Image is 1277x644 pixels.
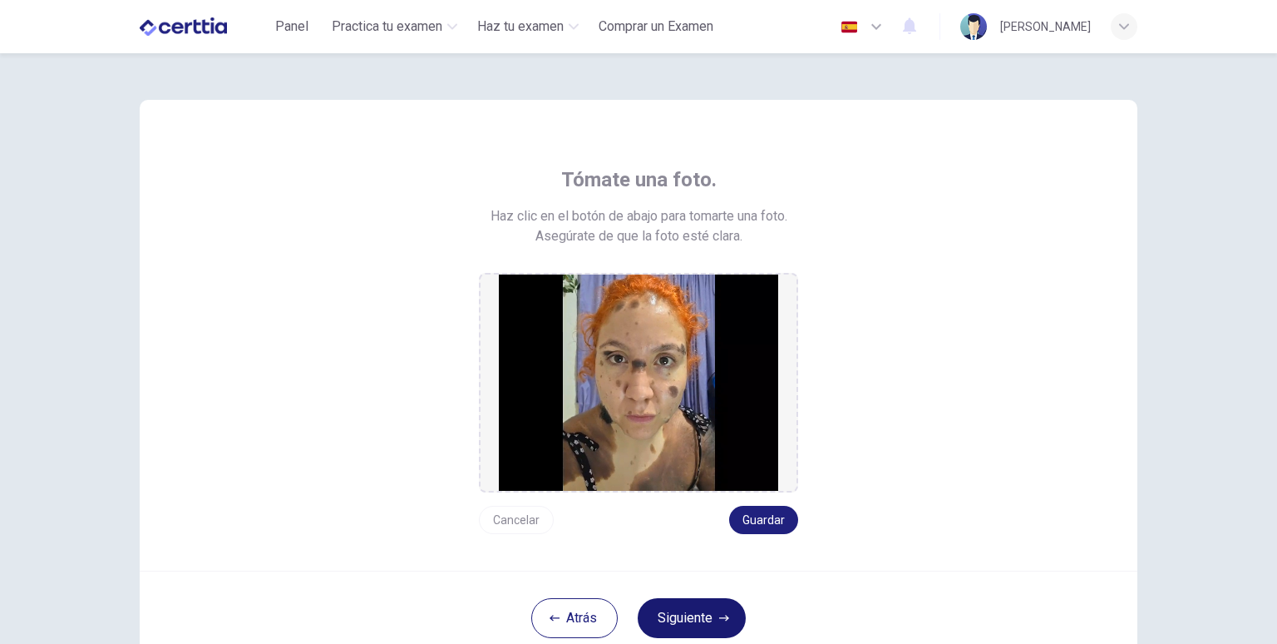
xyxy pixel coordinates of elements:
div: [PERSON_NAME] [1000,17,1091,37]
button: Siguiente [638,598,746,638]
a: CERTTIA logo [140,10,265,43]
span: Comprar un Examen [599,17,713,37]
span: Haz clic en el botón de abajo para tomarte una foto. [491,206,787,226]
button: Panel [265,12,318,42]
span: Tómate una foto. [561,166,717,193]
button: Practica tu examen [325,12,464,42]
button: Cancelar [479,506,554,534]
span: Practica tu examen [332,17,442,37]
button: Atrás [531,598,618,638]
span: Asegúrate de que la foto esté clara. [535,226,742,246]
button: Guardar [729,506,798,534]
img: Profile picture [960,13,987,40]
button: Comprar un Examen [592,12,720,42]
span: Panel [275,17,308,37]
img: preview screemshot [499,275,778,491]
img: es [839,21,860,33]
span: Haz tu examen [477,17,564,37]
button: Haz tu examen [471,12,585,42]
img: CERTTIA logo [140,10,227,43]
